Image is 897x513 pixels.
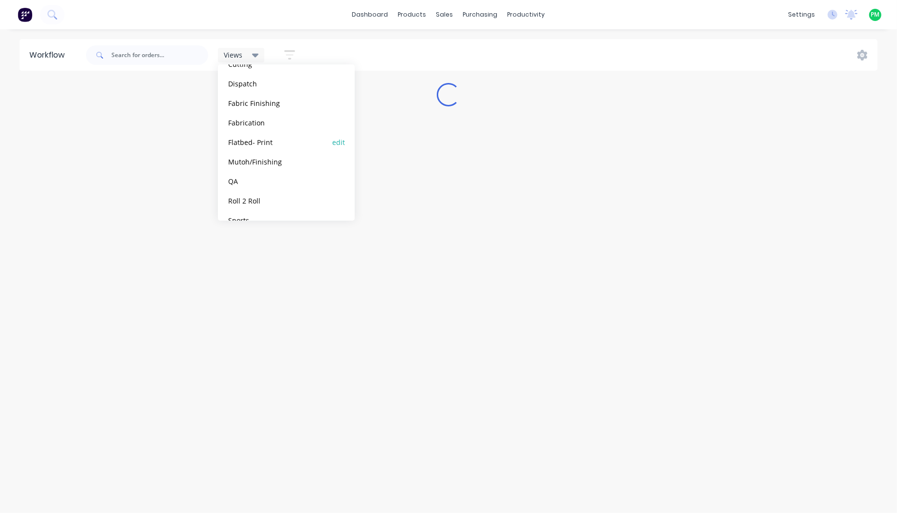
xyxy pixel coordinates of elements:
button: Fabric Finishing [225,98,329,109]
span: Views [224,50,242,60]
button: Fabrication [225,117,329,128]
button: edit [332,137,345,147]
a: dashboard [347,7,393,22]
button: Mutoh/Finishing [225,156,329,167]
div: purchasing [458,7,503,22]
div: products [393,7,431,22]
div: settings [783,7,820,22]
button: Dispatch [225,78,329,89]
span: PM [871,10,880,19]
div: Workflow [29,49,69,61]
input: Search for orders... [111,45,208,65]
img: Factory [18,7,32,22]
button: Roll 2 Roll [225,195,329,206]
button: Cutting [225,59,329,70]
button: QA [225,176,329,187]
div: productivity [503,7,550,22]
div: sales [431,7,458,22]
button: Flatbed- Print [225,137,329,148]
button: Sports [225,215,329,226]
